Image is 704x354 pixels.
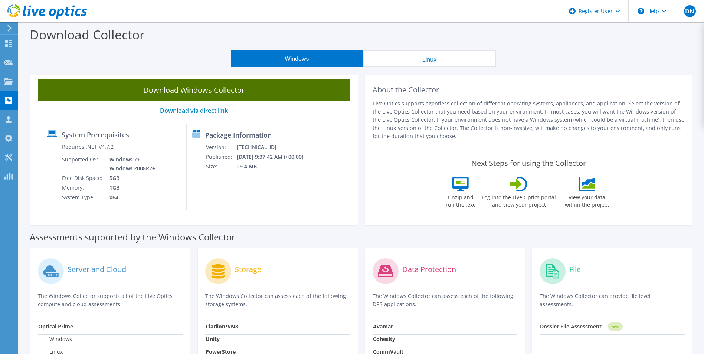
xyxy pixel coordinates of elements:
[235,266,261,273] label: Storage
[560,191,613,209] label: View your data within the project
[62,193,104,202] td: System Type:
[30,233,235,241] label: Assessments supported by the Windows Collector
[62,143,117,151] label: Requires .NET V4.7.2+
[62,173,104,183] td: Free Disk Space:
[612,325,619,329] tspan: NEW!
[30,26,145,43] label: Download Collector
[205,131,272,139] label: Package Information
[402,266,456,273] label: Data Protection
[104,155,157,173] td: Windows 7+ Windows 2008R2+
[38,323,73,330] strong: Optical Prime
[206,323,238,330] strong: Clariion/VNX
[373,85,685,94] h2: About the Collector
[373,335,395,342] strong: Cohesity
[206,152,236,162] td: Published:
[540,323,602,330] strong: Dossier File Assessment
[206,335,220,342] strong: Unity
[373,99,685,140] p: Live Optics supports agentless collection of different operating systems, appliances, and applica...
[104,173,157,183] td: 5GB
[236,142,313,152] td: [TECHNICAL_ID]
[373,323,393,330] strong: Avamar
[104,193,157,202] td: x64
[62,131,129,138] label: System Prerequisites
[638,8,644,14] svg: \n
[481,191,556,209] label: Log into the Live Optics portal and view your project
[684,5,696,17] span: DN
[363,50,496,67] button: Linux
[38,79,350,101] a: Download Windows Collector
[206,142,236,152] td: Version:
[206,162,236,171] td: Size:
[68,266,126,273] label: Server and Cloud
[540,292,685,308] p: The Windows Collector can provide file level assessments.
[236,152,313,162] td: [DATE] 9:37:42 AM (+00:00)
[236,162,313,171] td: 29.4 MB
[231,50,363,67] button: Windows
[38,335,72,343] label: Windows
[443,191,478,209] label: Unzip and run the .exe
[569,266,581,273] label: File
[62,155,104,173] td: Supported OS:
[62,183,104,193] td: Memory:
[205,292,350,308] p: The Windows Collector can assess each of the following storage systems.
[38,292,183,308] p: The Windows Collector supports all of the Live Optics compute and cloud assessments.
[160,106,228,115] a: Download via direct link
[471,159,586,168] label: Next Steps for using the Collector
[373,292,518,308] p: The Windows Collector can assess each of the following DPS applications.
[104,183,157,193] td: 1GB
